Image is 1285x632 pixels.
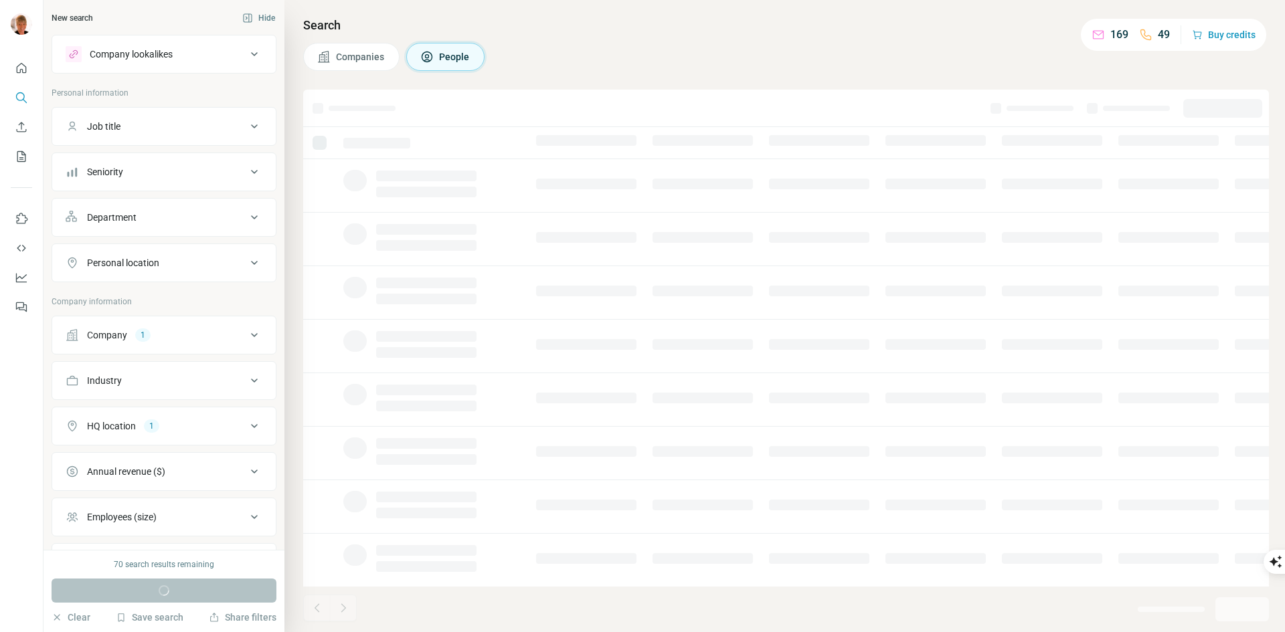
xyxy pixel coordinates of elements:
div: Department [87,211,137,224]
p: 49 [1158,27,1170,43]
button: Dashboard [11,266,32,290]
div: Company lookalikes [90,47,173,61]
button: Use Surfe API [11,236,32,260]
button: HQ location1 [52,410,276,442]
div: New search [52,12,93,24]
button: Clear [52,611,90,624]
button: Annual revenue ($) [52,455,276,488]
button: Company1 [52,319,276,351]
p: 169 [1110,27,1128,43]
button: Feedback [11,295,32,319]
img: Avatar [11,13,32,35]
div: Company [87,328,127,342]
button: Enrich CSV [11,115,32,139]
div: 1 [144,420,159,432]
div: 1 [135,329,151,341]
button: Seniority [52,156,276,188]
span: People [439,50,470,64]
button: Department [52,201,276,233]
div: Job title [87,120,120,133]
button: Quick start [11,56,32,80]
button: Hide [233,8,284,28]
button: Search [11,86,32,110]
button: Buy credits [1192,25,1256,44]
h4: Search [303,16,1269,35]
span: Companies [336,50,385,64]
button: My lists [11,144,32,169]
div: Seniority [87,165,123,179]
div: HQ location [87,419,136,433]
button: Use Surfe on LinkedIn [11,207,32,231]
div: Annual revenue ($) [87,465,165,478]
button: Share filters [209,611,276,624]
div: Industry [87,374,122,387]
button: Technologies [52,546,276,578]
button: Employees (size) [52,501,276,533]
div: Personal location [87,256,159,270]
div: 70 search results remaining [114,558,214,570]
button: Save search [116,611,183,624]
button: Personal location [52,247,276,279]
p: Personal information [52,87,276,99]
div: Employees (size) [87,510,157,524]
button: Industry [52,364,276,397]
button: Company lookalikes [52,38,276,70]
p: Company information [52,296,276,308]
button: Job title [52,110,276,142]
